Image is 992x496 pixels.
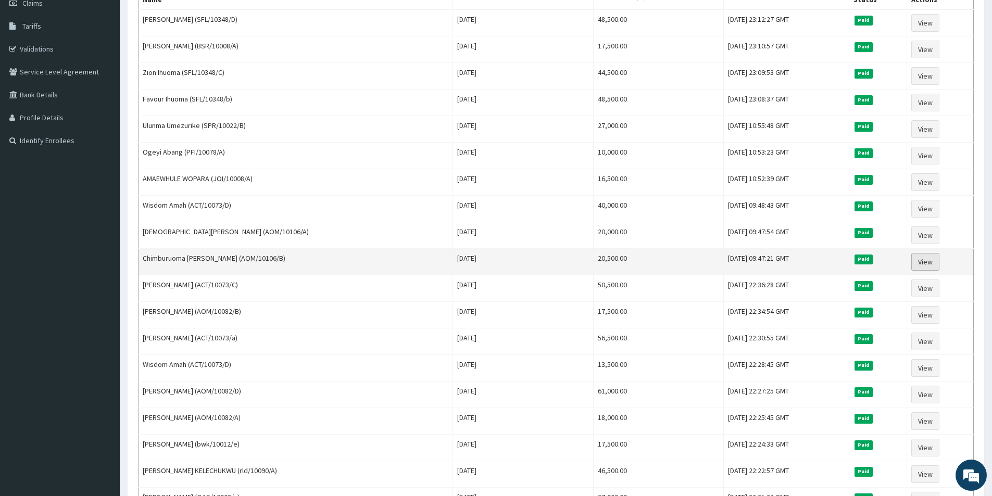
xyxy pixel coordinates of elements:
[453,63,594,90] td: [DATE]
[453,249,594,275] td: [DATE]
[139,143,453,169] td: Ogeyi Abang (PFI/10078/A)
[139,408,453,435] td: [PERSON_NAME] (AOM/10082/A)
[855,95,873,105] span: Paid
[453,302,594,328] td: [DATE]
[139,9,453,36] td: [PERSON_NAME] (SFL/10348/D)
[593,143,723,169] td: 10,000.00
[139,249,453,275] td: Chimburuoma [PERSON_NAME] (AOM/10106/B)
[60,131,144,236] span: We're online!
[855,414,873,423] span: Paid
[911,306,939,324] a: View
[139,196,453,222] td: Wisdom Amah (ACT/10073/D)
[911,412,939,430] a: View
[22,21,41,31] span: Tariffs
[723,9,849,36] td: [DATE] 23:12:27 GMT
[723,143,849,169] td: [DATE] 10:53:23 GMT
[139,355,453,381] td: Wisdom Amah (ACT/10073/D)
[453,196,594,222] td: [DATE]
[855,122,873,131] span: Paid
[723,36,849,63] td: [DATE] 23:10:57 GMT
[54,58,175,72] div: Chat with us now
[139,275,453,302] td: [PERSON_NAME] (ACT/10073/C)
[593,275,723,302] td: 50,500.00
[855,228,873,237] span: Paid
[453,435,594,461] td: [DATE]
[911,94,939,111] a: View
[139,169,453,196] td: AMAEWHULE WOPARA (JOI/10008/A)
[723,435,849,461] td: [DATE] 22:24:33 GMT
[723,169,849,196] td: [DATE] 10:52:39 GMT
[855,467,873,476] span: Paid
[593,169,723,196] td: 16,500.00
[855,16,873,25] span: Paid
[171,5,196,30] div: Minimize live chat window
[139,90,453,116] td: Favour Ihuoma (SFL/10348/b)
[911,465,939,483] a: View
[855,42,873,52] span: Paid
[139,222,453,249] td: [DEMOGRAPHIC_DATA][PERSON_NAME] (AOM/10106/A)
[453,143,594,169] td: [DATE]
[723,461,849,488] td: [DATE] 22:22:57 GMT
[139,302,453,328] td: [PERSON_NAME] (AOM/10082/B)
[139,116,453,143] td: Ulunma Umezurike (SPR/10022/B)
[139,381,453,408] td: [PERSON_NAME] (AOM/10082/D)
[453,408,594,435] td: [DATE]
[911,386,939,403] a: View
[911,439,939,456] a: View
[855,69,873,78] span: Paid
[139,328,453,355] td: [PERSON_NAME] (ACT/10073/a)
[911,14,939,32] a: View
[723,328,849,355] td: [DATE] 22:30:55 GMT
[855,387,873,397] span: Paid
[453,355,594,381] td: [DATE]
[593,222,723,249] td: 20,000.00
[855,255,873,264] span: Paid
[911,147,939,164] a: View
[593,63,723,90] td: 44,500.00
[453,169,594,196] td: [DATE]
[911,279,939,297] a: View
[453,328,594,355] td: [DATE]
[453,90,594,116] td: [DATE]
[723,196,849,222] td: [DATE] 09:48:43 GMT
[19,52,42,78] img: d_794563401_company_1708531726252_794563401
[723,275,849,302] td: [DATE] 22:36:28 GMT
[723,63,849,90] td: [DATE] 23:09:53 GMT
[855,308,873,317] span: Paid
[593,328,723,355] td: 56,500.00
[139,63,453,90] td: Zion Ihuoma (SFL/10348/C)
[453,36,594,63] td: [DATE]
[911,253,939,271] a: View
[723,222,849,249] td: [DATE] 09:47:54 GMT
[593,381,723,408] td: 61,000.00
[593,196,723,222] td: 40,000.00
[139,435,453,461] td: [PERSON_NAME] (bwk/10012/e)
[139,36,453,63] td: [PERSON_NAME] (BSR/10008/A)
[139,461,453,488] td: [PERSON_NAME] KELECHUKWU (rld/10090/A)
[453,9,594,36] td: [DATE]
[855,201,873,211] span: Paid
[453,222,594,249] td: [DATE]
[855,148,873,158] span: Paid
[855,334,873,344] span: Paid
[911,359,939,377] a: View
[593,90,723,116] td: 48,500.00
[855,440,873,450] span: Paid
[911,226,939,244] a: View
[723,355,849,381] td: [DATE] 22:28:45 GMT
[593,408,723,435] td: 18,000.00
[453,275,594,302] td: [DATE]
[911,200,939,218] a: View
[911,173,939,191] a: View
[911,67,939,85] a: View
[5,284,198,321] textarea: Type your message and hit 'Enter'
[723,302,849,328] td: [DATE] 22:34:54 GMT
[723,90,849,116] td: [DATE] 23:08:37 GMT
[453,461,594,488] td: [DATE]
[855,175,873,184] span: Paid
[593,9,723,36] td: 48,500.00
[593,302,723,328] td: 17,500.00
[593,355,723,381] td: 13,500.00
[723,116,849,143] td: [DATE] 10:55:48 GMT
[855,361,873,370] span: Paid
